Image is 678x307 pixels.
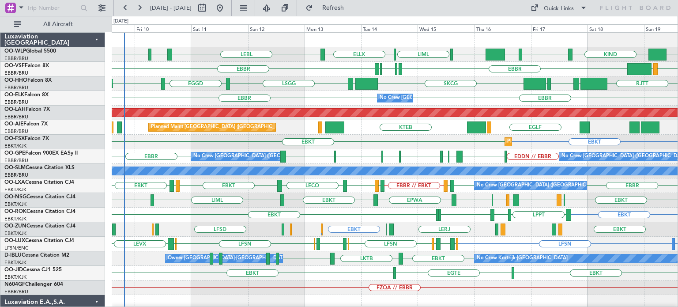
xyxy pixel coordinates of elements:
a: N604GFChallenger 604 [4,282,63,287]
a: EBBR/BRU [4,84,28,91]
div: Mon 13 [305,24,361,32]
a: EBKT/KJK [4,201,26,208]
a: OO-HHOFalcon 8X [4,78,52,83]
a: OO-ROKCessna Citation CJ4 [4,209,75,214]
a: OO-WLPGlobal 5500 [4,49,56,54]
a: OO-FSXFalcon 7X [4,136,49,141]
a: LFSN/ENC [4,245,29,251]
a: OO-AIEFalcon 7X [4,121,48,127]
span: D-IBLU [4,253,22,258]
div: Owner [GEOGRAPHIC_DATA]-[GEOGRAPHIC_DATA] [168,252,287,265]
a: EBBR/BRU [4,114,28,120]
span: All Aircraft [23,21,93,27]
span: OO-LUX [4,238,25,243]
button: Quick Links [526,1,591,15]
div: Thu 16 [475,24,531,32]
span: [DATE] - [DATE] [150,4,192,12]
span: OO-ROK [4,209,26,214]
div: No Crew [GEOGRAPHIC_DATA] ([GEOGRAPHIC_DATA] National) [477,179,625,192]
span: OO-GPE [4,151,25,156]
span: OO-FSX [4,136,25,141]
a: EBBR/BRU [4,172,28,178]
span: OO-ZUN [4,224,26,229]
a: OO-NSGCessna Citation CJ4 [4,194,75,200]
div: Wed 15 [418,24,474,32]
div: Planned Maint Kortrijk-[GEOGRAPHIC_DATA] [507,135,610,148]
span: OO-SLM [4,165,26,171]
a: OO-ELKFalcon 8X [4,92,49,98]
a: OO-GPEFalcon 900EX EASy II [4,151,78,156]
a: EBBR/BRU [4,157,28,164]
span: OO-VSF [4,63,25,68]
span: OO-ELK [4,92,24,98]
span: OO-NSG [4,194,26,200]
a: EBKT/KJK [4,274,26,280]
span: OO-JID [4,267,23,273]
a: EBKT/KJK [4,230,26,237]
div: Tue 14 [361,24,418,32]
a: OO-LXACessna Citation CJ4 [4,180,74,185]
a: EBBR/BRU [4,99,28,106]
a: OO-LAHFalcon 7X [4,107,50,112]
a: EBKT/KJK [4,216,26,222]
a: EBBR/BRU [4,288,28,295]
div: Sat 18 [588,24,644,32]
div: Sat 11 [191,24,248,32]
div: Quick Links [544,4,574,13]
span: OO-LXA [4,180,25,185]
span: OO-WLP [4,49,26,54]
div: Sun 12 [248,24,305,32]
a: EBKT/KJK [4,259,26,266]
div: Planned Maint [GEOGRAPHIC_DATA] ([GEOGRAPHIC_DATA]) [151,121,290,134]
a: OO-LUXCessna Citation CJ4 [4,238,74,243]
button: Refresh [301,1,354,15]
a: OO-JIDCessna CJ1 525 [4,267,62,273]
span: OO-AIE [4,121,23,127]
input: Trip Number [27,1,78,15]
div: Fri 10 [135,24,191,32]
span: N604GF [4,282,25,287]
a: EBKT/KJK [4,143,26,149]
span: Refresh [315,5,352,11]
div: Fri 17 [531,24,588,32]
a: OO-ZUNCessna Citation CJ4 [4,224,75,229]
a: OO-SLMCessna Citation XLS [4,165,75,171]
a: EBBR/BRU [4,128,28,135]
a: EBBR/BRU [4,70,28,76]
a: OO-VSFFalcon 8X [4,63,49,68]
div: No Crew Kortrijk-[GEOGRAPHIC_DATA] [477,252,568,265]
div: [DATE] [113,18,128,25]
button: All Aircraft [10,17,96,31]
div: No Crew [GEOGRAPHIC_DATA] ([GEOGRAPHIC_DATA] National) [193,150,341,163]
span: OO-LAH [4,107,26,112]
div: No Crew [GEOGRAPHIC_DATA] ([GEOGRAPHIC_DATA] National) [380,91,527,105]
span: OO-HHO [4,78,27,83]
a: D-IBLUCessna Citation M2 [4,253,69,258]
a: EBKT/KJK [4,186,26,193]
a: EBBR/BRU [4,55,28,62]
